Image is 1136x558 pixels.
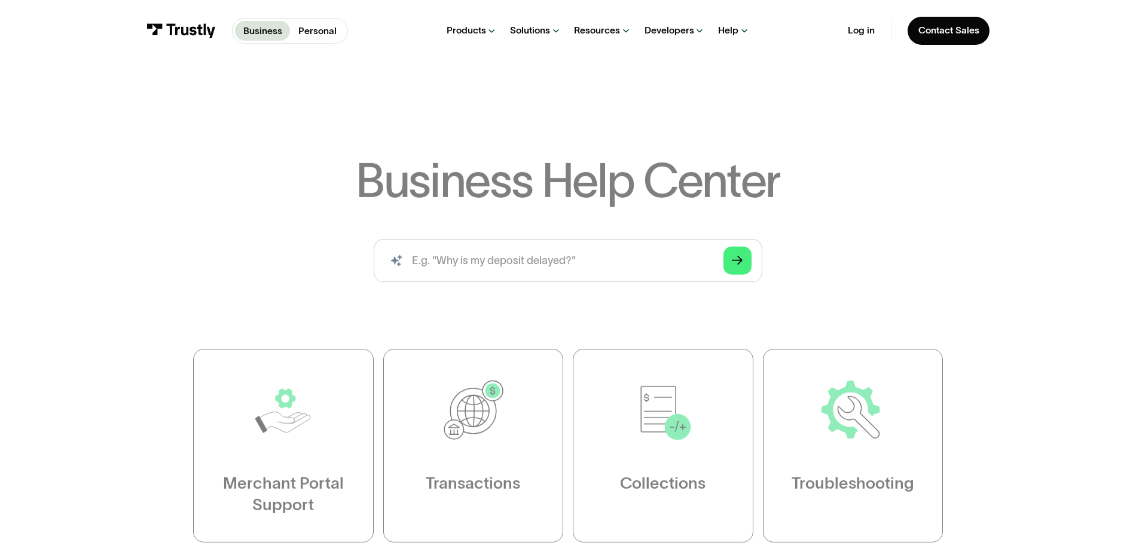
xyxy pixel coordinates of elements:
[235,21,290,40] a: Business
[574,24,620,36] div: Resources
[243,24,282,38] p: Business
[426,473,520,494] div: Transactions
[792,473,914,494] div: Troubleshooting
[573,349,753,542] a: Collections
[645,24,694,36] div: Developers
[908,17,990,45] a: Contact Sales
[290,21,344,40] a: Personal
[510,24,550,36] div: Solutions
[221,473,346,516] div: Merchant Portal Support
[383,349,563,542] a: Transactions
[374,239,762,282] form: Search
[356,158,780,204] h1: Business Help Center
[374,239,762,282] input: search
[620,473,706,494] div: Collections
[193,349,374,542] a: Merchant Portal Support
[718,24,738,36] div: Help
[763,349,943,542] a: Troubleshooting
[298,24,337,38] p: Personal
[146,23,216,38] img: Trustly Logo
[918,24,979,36] div: Contact Sales
[447,24,486,36] div: Products
[848,24,875,36] a: Log in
